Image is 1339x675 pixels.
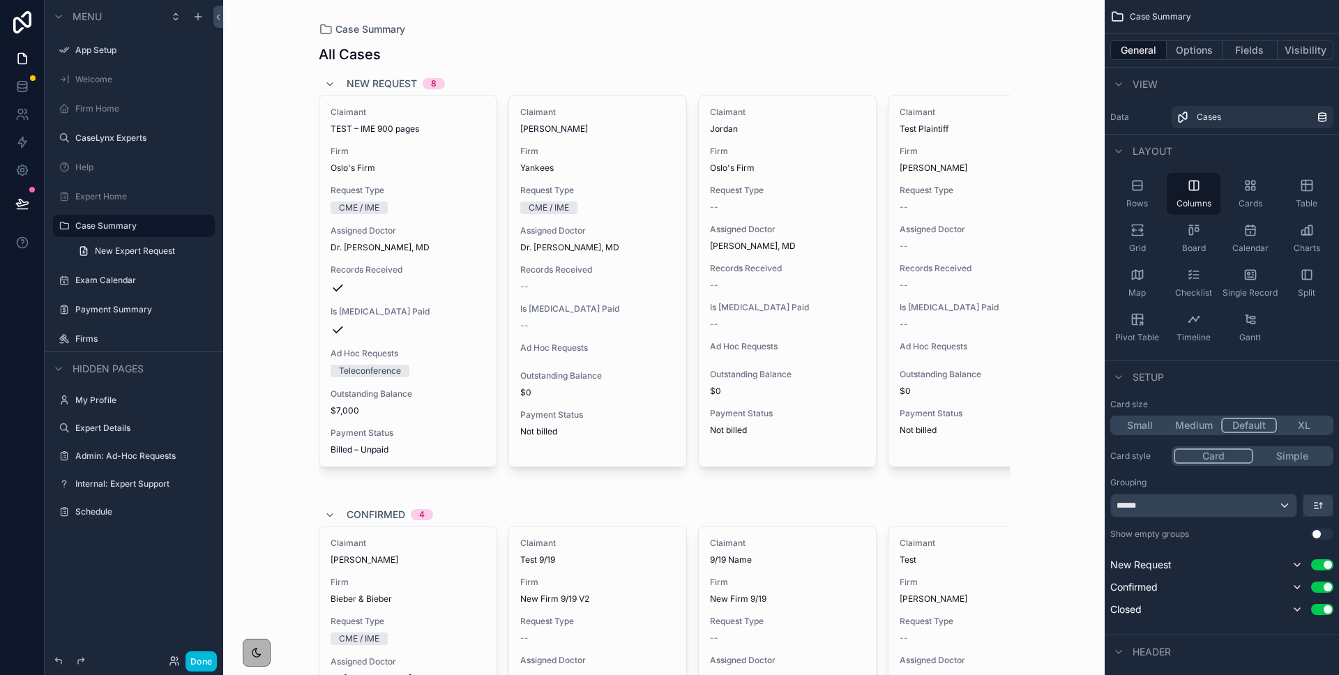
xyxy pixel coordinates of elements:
[1223,218,1277,259] button: Calendar
[1172,106,1333,128] a: Cases
[75,220,206,232] label: Case Summary
[75,191,206,202] label: Expert Home
[1223,307,1277,349] button: Gantt
[1280,262,1333,304] button: Split
[186,651,217,672] button: Done
[1110,112,1166,123] label: Data
[1167,218,1220,259] button: Board
[73,10,102,24] span: Menu
[1223,262,1277,304] button: Single Record
[75,450,206,462] label: Admin: Ad-Hoc Requests
[73,362,144,376] span: Hidden pages
[75,395,206,406] label: My Profile
[75,162,206,173] label: Help
[1223,173,1277,215] button: Cards
[1223,287,1278,298] span: Single Record
[1280,218,1333,259] button: Charts
[75,333,206,344] label: Firms
[1110,580,1158,594] span: Confirmed
[1110,450,1166,462] label: Card style
[1110,477,1147,488] label: Grouping
[75,304,206,315] label: Payment Summary
[1115,332,1159,343] span: Pivot Table
[1110,307,1164,349] button: Pivot Table
[1128,287,1146,298] span: Map
[1133,370,1164,384] span: Setup
[1253,448,1331,464] button: Simple
[1133,144,1172,158] span: Layout
[1298,287,1315,298] span: Split
[1110,602,1142,616] span: Closed
[1239,198,1262,209] span: Cards
[1239,332,1261,343] span: Gantt
[1133,77,1158,91] span: View
[75,74,206,85] label: Welcome
[75,478,206,490] label: Internal: Expert Support
[1167,262,1220,304] button: Checklist
[1280,173,1333,215] button: Table
[1296,198,1317,209] span: Table
[1126,198,1148,209] span: Rows
[1175,287,1212,298] span: Checklist
[1182,243,1206,254] span: Board
[1130,11,1191,22] span: Case Summary
[1174,448,1253,464] button: Card
[75,423,206,434] label: Expert Details
[75,103,206,114] label: Firm Home
[95,245,175,257] span: New Expert Request
[1110,558,1172,572] span: New Request
[75,45,206,56] label: App Setup
[1232,243,1269,254] span: Calendar
[1129,243,1146,254] span: Grid
[1294,243,1320,254] span: Charts
[1278,40,1333,60] button: Visibility
[1110,173,1164,215] button: Rows
[1110,218,1164,259] button: Grid
[1110,399,1148,410] label: Card size
[1112,418,1167,433] button: Small
[1110,40,1167,60] button: General
[1167,307,1220,349] button: Timeline
[1110,262,1164,304] button: Map
[1167,173,1220,215] button: Columns
[1167,418,1221,433] button: Medium
[75,275,206,286] label: Exam Calendar
[75,132,206,144] label: CaseLynx Experts
[1177,198,1211,209] span: Columns
[1223,40,1278,60] button: Fields
[1110,529,1189,540] label: Show empty groups
[70,240,215,262] a: New Expert Request
[1177,332,1211,343] span: Timeline
[1221,418,1277,433] button: Default
[1133,645,1171,659] span: Header
[1277,418,1331,433] button: XL
[1167,40,1223,60] button: Options
[1197,112,1221,123] span: Cases
[75,506,206,517] label: Schedule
